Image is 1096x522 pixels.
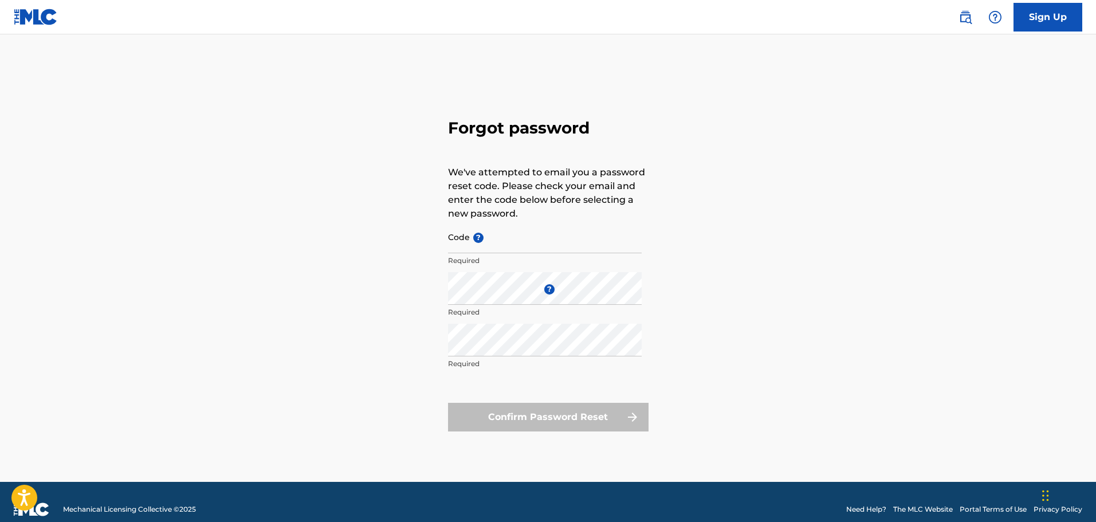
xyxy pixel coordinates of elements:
a: Sign Up [1013,3,1082,32]
span: Mechanical Licensing Collective © 2025 [63,504,196,515]
a: Privacy Policy [1034,504,1082,515]
a: The MLC Website [893,504,953,515]
a: Need Help? [846,504,886,515]
p: Required [448,256,642,266]
div: Help [984,6,1007,29]
img: MLC Logo [14,9,58,25]
iframe: Chat Widget [1039,467,1096,522]
div: Drag [1042,478,1049,513]
a: Portal Terms of Use [960,504,1027,515]
p: Required [448,307,642,317]
span: ? [544,284,555,295]
p: We've attempted to email you a password reset code. Please check your email and enter the code be... [448,166,649,221]
h3: Forgot password [448,118,649,138]
p: Required [448,359,642,369]
img: help [988,10,1002,24]
a: Public Search [954,6,977,29]
img: search [958,10,972,24]
span: ? [473,233,484,243]
img: logo [14,503,49,516]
